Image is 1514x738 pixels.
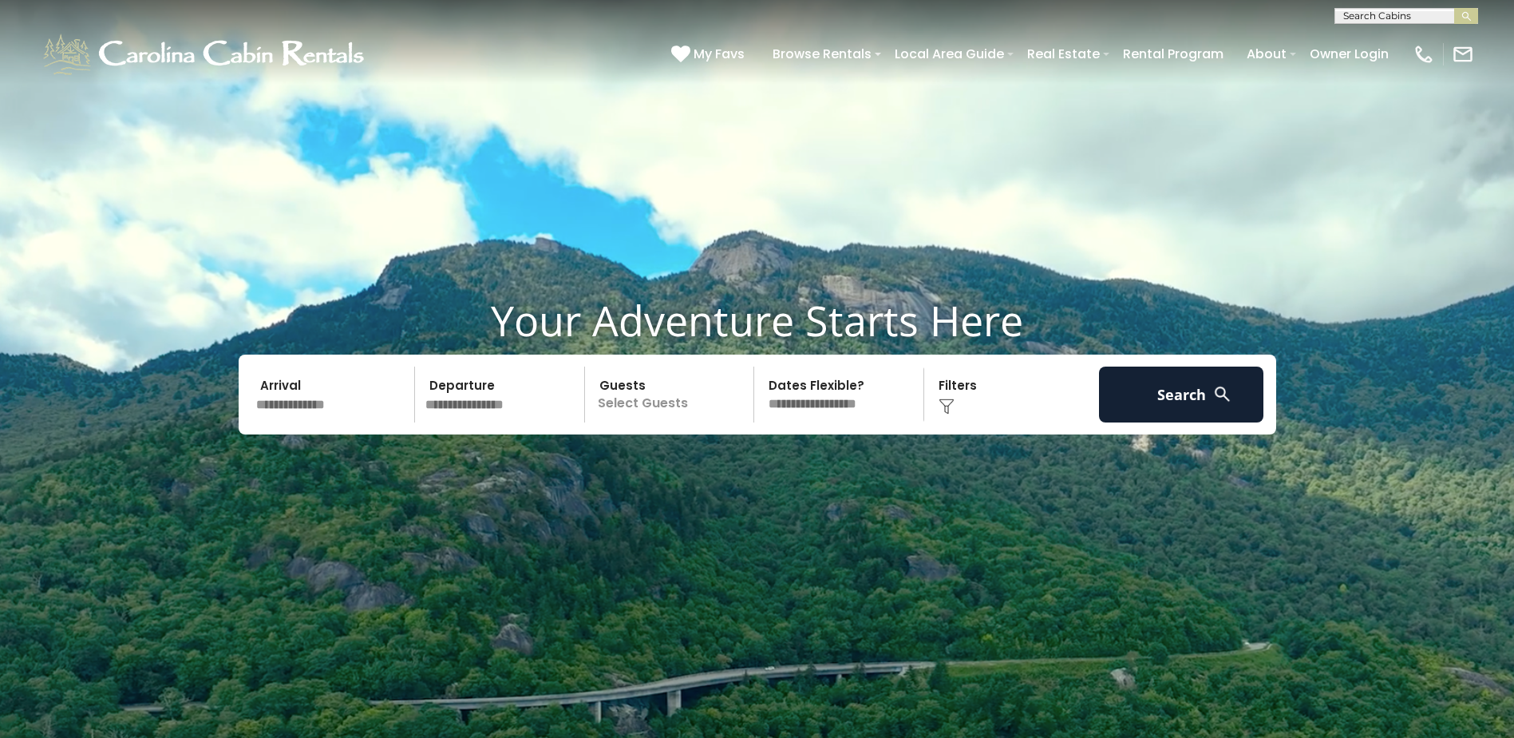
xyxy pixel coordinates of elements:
[1099,367,1264,423] button: Search
[1115,40,1231,68] a: Rental Program
[40,30,371,78] img: White-1-1-2.png
[939,399,955,415] img: filter--v1.png
[12,296,1502,345] h1: Your Adventure Starts Here
[590,367,754,423] p: Select Guests
[887,40,1012,68] a: Local Area Guide
[671,44,749,65] a: My Favs
[1302,40,1397,68] a: Owner Login
[694,44,745,64] span: My Favs
[1212,384,1232,404] img: search-regular-white.png
[1413,43,1435,65] img: phone-regular-white.png
[1452,43,1474,65] img: mail-regular-white.png
[1019,40,1108,68] a: Real Estate
[765,40,880,68] a: Browse Rentals
[1239,40,1295,68] a: About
